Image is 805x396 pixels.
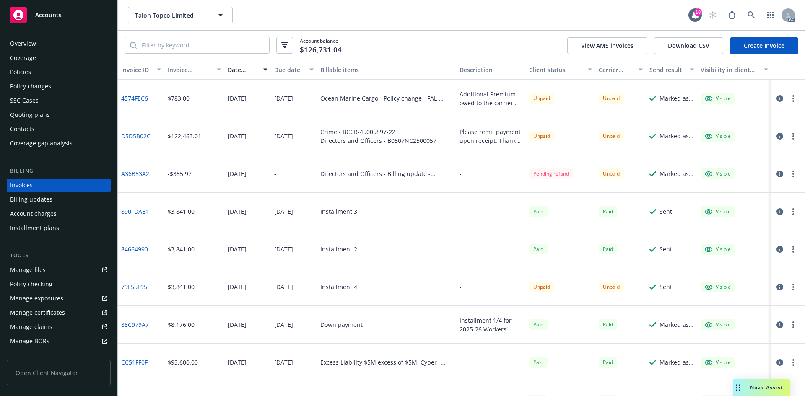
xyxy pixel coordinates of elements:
span: Paid [529,244,548,254]
div: $122,463.01 [168,132,201,140]
div: $8,176.00 [168,320,195,329]
div: Excess Liability $5M excess of $5M, Cyber - Excess | $5M xs $5M - B0507NU2502923 [320,358,453,367]
div: - [274,169,276,178]
div: Unpaid [529,282,554,292]
div: Crime - BCCR-45005897-22 [320,127,436,136]
div: Paid [529,206,548,217]
button: Carrier status [595,60,647,80]
div: Directors and Officers - Billing update - B0507NC2400057 [320,169,453,178]
div: Policies [10,65,31,79]
div: Invoices [10,179,33,192]
div: Manage certificates [10,306,65,319]
span: Paid [599,319,617,330]
div: - [460,245,462,254]
div: - [460,358,462,367]
button: Date issued [224,60,271,80]
a: SSC Cases [7,94,111,107]
div: Visible [705,246,731,253]
div: Marked as sent [660,132,694,140]
a: Billing updates [7,193,111,206]
a: Coverage gap analysis [7,137,111,150]
span: Paid [529,357,548,368]
a: 890FDAB1 [121,207,149,216]
button: View AMS invoices [567,37,647,54]
div: [DATE] [228,358,247,367]
div: [DATE] [228,320,247,329]
div: Unpaid [529,93,554,104]
div: Contacts [10,122,34,136]
button: Invoice amount [164,60,225,80]
button: Description [456,60,526,80]
div: [DATE] [274,94,293,103]
span: Account balance [300,37,342,53]
span: Paid [599,244,617,254]
div: Manage exposures [10,292,63,305]
div: Down payment [320,320,363,329]
a: 79F55F95 [121,282,147,291]
div: Quoting plans [10,108,50,122]
div: - [460,169,462,178]
div: $3,841.00 [168,207,195,216]
div: -$355.97 [168,169,192,178]
div: Billable items [320,65,453,74]
div: Paid [529,319,548,330]
div: Visible [705,170,731,178]
div: Visibility in client dash [701,65,759,74]
div: Overview [10,37,36,50]
div: Paid [599,206,617,217]
span: Nova Assist [750,384,783,391]
input: Filter by keyword... [137,37,269,53]
div: [DATE] [228,169,247,178]
div: [DATE] [274,358,293,367]
button: Due date [271,60,317,80]
svg: Search [130,42,137,49]
a: A36B53A2 [121,169,149,178]
a: Search [743,7,760,23]
div: Invoice ID [121,65,152,74]
div: Visible [705,208,731,215]
a: Installment plans [7,221,111,235]
span: Manage exposures [7,292,111,305]
div: Manage files [10,263,46,277]
div: Unpaid [529,131,554,141]
a: Overview [7,37,111,50]
div: [DATE] [274,320,293,329]
div: Sent [660,282,672,291]
div: [DATE] [274,245,293,254]
a: Report a Bug [724,7,740,23]
div: Description [460,65,522,74]
a: Create Invoice [730,37,798,54]
a: Account charges [7,207,111,220]
div: Due date [274,65,305,74]
a: Contacts [7,122,111,136]
div: Billing [7,167,111,175]
div: Additional Premium owed to the carrier for policy extension through [DATE]. [460,90,522,107]
div: Unpaid [599,131,624,141]
a: Policy checking [7,277,111,291]
div: Visible [705,321,731,329]
span: Accounts [35,12,62,18]
div: Marked as sent [660,169,694,178]
a: Manage certificates [7,306,111,319]
div: [DATE] [228,94,247,103]
div: Visible [705,283,731,291]
div: - [460,207,462,216]
span: Open Client Navigator [7,360,111,386]
a: Coverage [7,51,111,65]
a: Manage files [7,263,111,277]
button: Visibility in client dash [697,60,771,80]
div: Please remit payment upon receipt. Thank you. [460,127,522,145]
a: 84664990 [121,245,148,254]
button: Talon Topco Limited [128,7,233,23]
div: Marked as sent [660,358,694,367]
div: Visible [705,359,731,366]
div: Billing updates [10,193,52,206]
div: Sent [660,245,672,254]
div: Pending refund [529,168,573,179]
div: Paid [599,357,617,368]
button: Send result [646,60,697,80]
div: [DATE] [274,132,293,140]
div: Policy checking [10,277,52,291]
